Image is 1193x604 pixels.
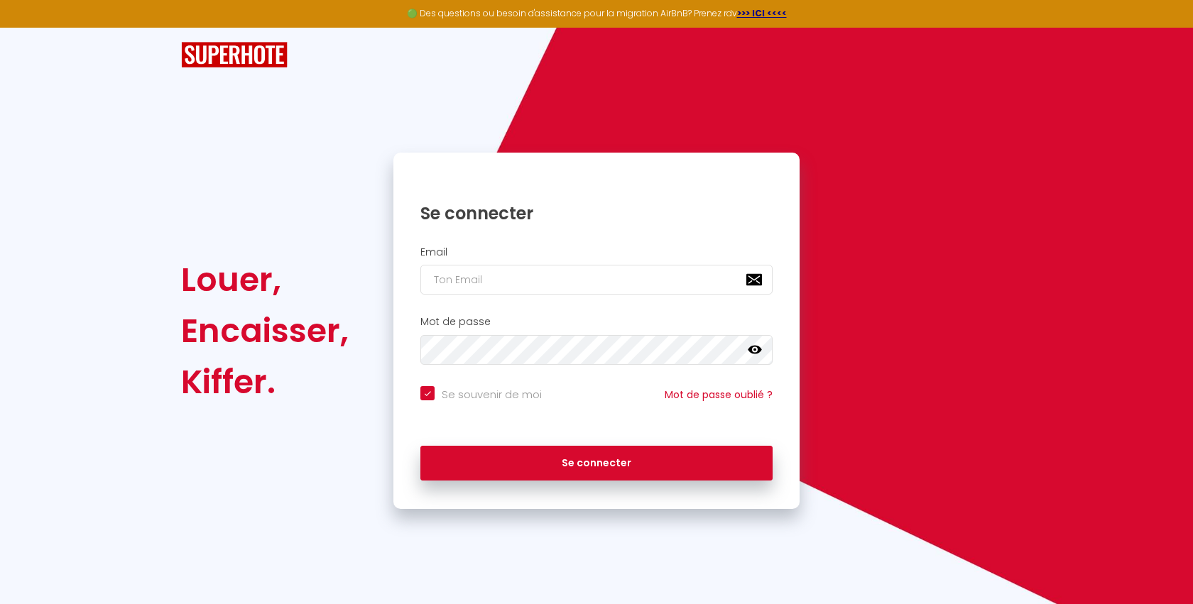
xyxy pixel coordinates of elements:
[420,202,773,224] h1: Se connecter
[420,316,773,328] h2: Mot de passe
[665,388,773,402] a: Mot de passe oublié ?
[420,265,773,295] input: Ton Email
[181,356,349,407] div: Kiffer.
[420,246,773,258] h2: Email
[181,42,288,68] img: SuperHote logo
[737,7,787,19] a: >>> ICI <<<<
[420,446,773,481] button: Se connecter
[181,305,349,356] div: Encaisser,
[181,254,349,305] div: Louer,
